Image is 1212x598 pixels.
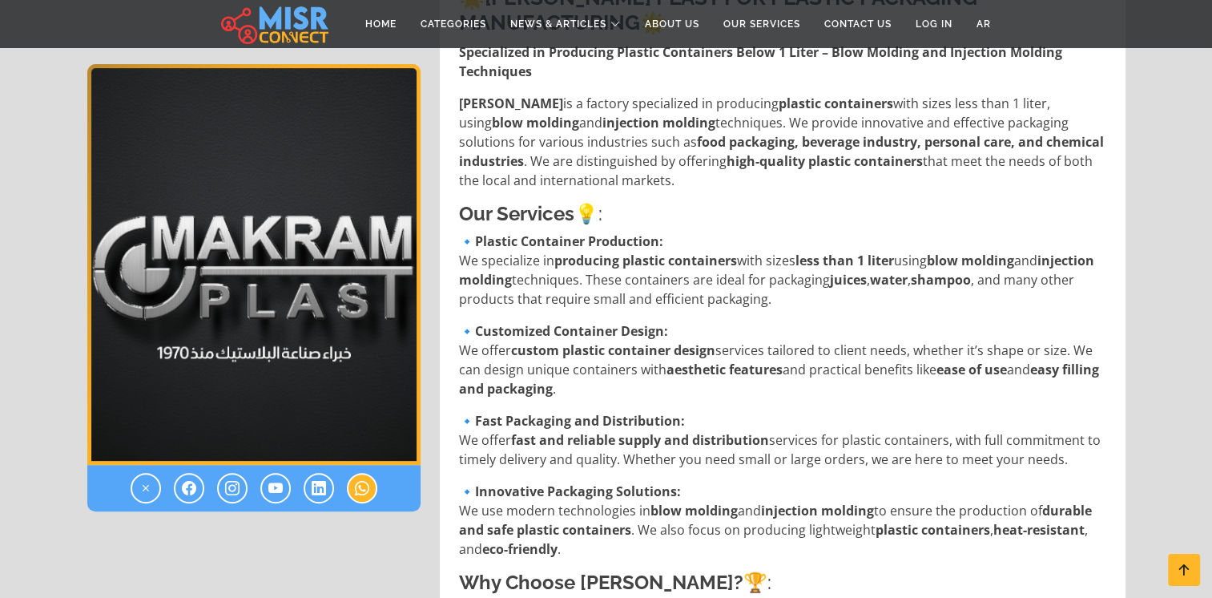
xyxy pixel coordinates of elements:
[459,502,1092,539] strong: durable and safe plastic containers
[711,9,812,39] a: Our Services
[830,271,867,289] strong: juices
[650,502,738,519] strong: blow molding
[409,9,498,39] a: Categories
[87,64,421,465] div: 1 / 1
[459,203,1109,226] h4: 💡:
[666,361,783,378] strong: aesthetic features
[964,9,1003,39] a: AR
[927,252,1014,269] strong: blow molding
[727,152,923,170] strong: high-quality plastic containers
[795,252,894,269] strong: less than 1 liter
[936,361,1007,378] strong: ease of use
[459,252,1094,289] strong: injection molding
[602,114,715,131] strong: injection molding
[993,521,1085,539] strong: heat-resistant
[475,412,685,430] strong: Fast Packaging and Distribution:
[870,271,908,289] strong: water
[459,571,743,594] strong: Why Choose [PERSON_NAME]?
[221,4,328,44] img: main.misr_connect
[510,17,606,31] span: News & Articles
[459,232,1109,309] p: 🔹 We specialize in with sizes using and techniques. These containers are ideal for packaging , , ...
[459,482,1109,559] p: 🔹 We use modern technologies in and to ensure the production of . We also focus on producing ligh...
[459,361,1099,398] strong: easy filling and packaging
[353,9,409,39] a: Home
[761,502,874,519] strong: injection molding
[459,572,1109,595] h4: 🏆:
[459,133,1104,170] strong: food packaging, beverage industry, personal care, and chemical industries
[475,322,668,340] strong: Customized Container Design:
[876,521,990,539] strong: plastic containers
[459,411,1109,469] p: 🔹 We offer services for plastic containers, with full commitment to timely delivery and quality. ...
[633,9,711,39] a: About Us
[459,95,563,112] strong: [PERSON_NAME]
[554,252,737,269] strong: producing plastic containers
[482,540,558,558] strong: eco-friendly
[459,43,1062,80] strong: Specialized in Producing Plastic Containers Below 1 Liter – Blow Molding and Injection Molding Te...
[511,341,715,359] strong: custom plastic container design
[492,114,579,131] strong: blow molding
[812,9,904,39] a: Contact Us
[904,9,964,39] a: Log in
[459,94,1109,190] p: is a factory specialized in producing with sizes less than 1 liter, using and techniques. We prov...
[779,95,893,112] strong: plastic containers
[475,483,681,500] strong: Innovative Packaging Solutions:
[475,232,663,250] strong: Plastic Container Production:
[87,64,421,465] img: Makram Plast for Plastic Packaging Manufacturing
[511,431,769,449] strong: fast and reliable supply and distribution
[498,9,633,39] a: News & Articles
[459,202,574,225] strong: Our Services
[459,321,1109,398] p: 🔹 We offer services tailored to client needs, whether it’s shape or size. We can design unique co...
[911,271,971,289] strong: shampoo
